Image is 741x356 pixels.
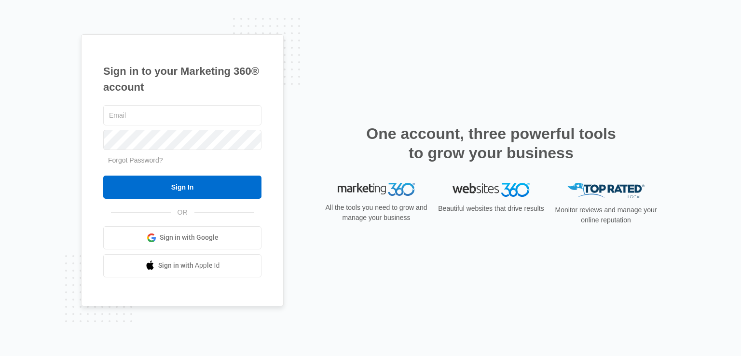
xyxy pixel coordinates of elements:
[567,183,645,199] img: Top Rated Local
[338,183,415,196] img: Marketing 360
[103,105,261,125] input: Email
[363,124,619,163] h2: One account, three powerful tools to grow your business
[453,183,530,197] img: Websites 360
[108,156,163,164] a: Forgot Password?
[103,63,261,95] h1: Sign in to your Marketing 360® account
[158,260,220,271] span: Sign in with Apple Id
[103,254,261,277] a: Sign in with Apple Id
[160,233,219,243] span: Sign in with Google
[103,226,261,249] a: Sign in with Google
[171,207,194,218] span: OR
[103,176,261,199] input: Sign In
[437,204,545,214] p: Beautiful websites that drive results
[322,203,430,223] p: All the tools you need to grow and manage your business
[552,205,660,225] p: Monitor reviews and manage your online reputation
